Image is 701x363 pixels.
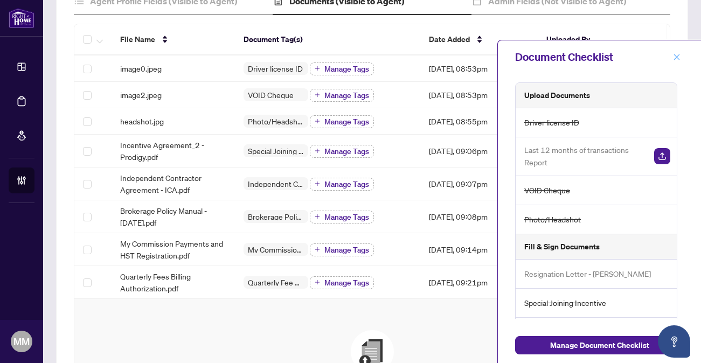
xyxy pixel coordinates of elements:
[315,118,320,124] span: plus
[524,213,581,226] span: Photo/Headshot
[244,147,308,155] span: Special Joining Incentive
[9,8,34,28] img: logo
[244,180,308,187] span: Independent Contractor Agreement
[654,148,670,164] img: Upload Document
[244,246,308,253] span: My Commission Payments & HST Registration
[524,144,646,169] span: Last 12 months of transactions Report
[524,184,570,197] span: VOID Cheque
[524,116,579,129] span: Driver license ID
[324,118,369,125] span: Manage Tags
[515,336,684,354] button: Manage Document Checklist
[324,148,369,155] span: Manage Tags
[524,297,606,309] span: Special Joining Incentive
[310,145,374,158] button: Manage Tags
[420,233,538,266] td: [DATE], 09:14pm
[310,62,374,75] button: Manage Tags
[315,181,320,186] span: plus
[324,246,369,254] span: Manage Tags
[315,214,320,219] span: plus
[315,280,320,285] span: plus
[120,238,226,261] span: My Commission Payments and HST Registration.pdf
[235,24,420,55] th: Document Tag(s)
[310,276,374,289] button: Manage Tags
[315,66,320,71] span: plus
[550,337,649,354] span: Manage Document Checklist
[420,24,538,55] th: Date Added
[120,172,226,196] span: Independent Contractor Agreement - ICA.pdf
[120,33,155,45] span: File Name
[310,89,374,102] button: Manage Tags
[244,213,308,220] span: Brokerage Policy Manual
[244,91,298,99] span: VOID Cheque
[244,65,307,72] span: Driver license ID
[315,247,320,252] span: plus
[324,180,369,188] span: Manage Tags
[324,65,369,73] span: Manage Tags
[524,89,590,101] h5: Upload Documents
[658,325,690,358] button: Open asap
[420,167,538,200] td: [DATE], 09:07pm
[538,24,630,55] th: Uploaded By
[120,205,226,228] span: Brokerage Policy Manual - [DATE].pdf
[315,148,320,153] span: plus
[310,115,374,128] button: Manage Tags
[120,62,162,74] span: image0.jpeg
[310,243,374,256] button: Manage Tags
[524,268,651,280] span: Resignation Letter - [PERSON_NAME]
[429,33,470,45] span: Date Added
[315,92,320,97] span: plus
[324,92,369,99] span: Manage Tags
[673,53,681,61] span: close
[524,241,600,253] h5: Fill & Sign Documents
[120,89,162,101] span: image2.jpeg
[420,135,538,167] td: [DATE], 09:06pm
[420,266,538,299] td: [DATE], 09:21pm
[120,270,226,294] span: Quarterly Fees Billing Authorization.pdf
[324,279,369,287] span: Manage Tags
[420,200,538,233] td: [DATE], 09:08pm
[120,139,226,163] span: Incentive Agreement_2 - Prodigy.pdf
[420,55,538,82] td: [DATE], 08:53pm
[244,117,308,125] span: Photo/Headshot
[420,108,538,135] td: [DATE], 08:55pm
[112,24,235,55] th: File Name
[244,278,308,286] span: Quarterly Fee Auto-Debit Authorization
[310,211,374,224] button: Manage Tags
[13,334,30,349] span: MM
[310,178,374,191] button: Manage Tags
[515,49,670,65] div: Document Checklist
[324,213,369,221] span: Manage Tags
[420,82,538,108] td: [DATE], 08:53pm
[120,115,164,127] span: headshot.jpg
